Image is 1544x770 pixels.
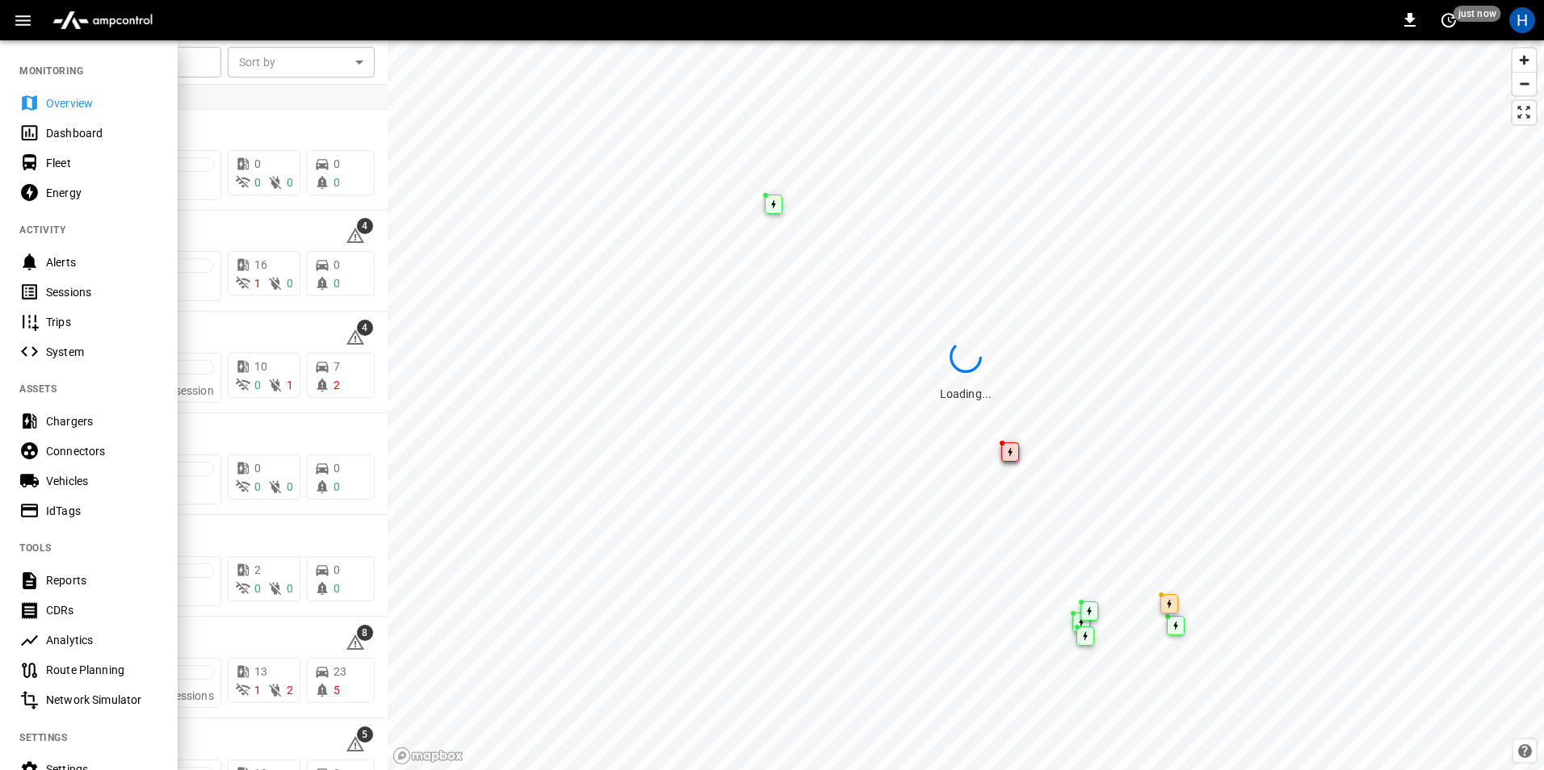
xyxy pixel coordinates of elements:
div: Reports [46,572,158,588]
div: profile-icon [1509,7,1535,33]
div: Vehicles [46,473,158,489]
img: ampcontrol.io logo [46,5,159,36]
div: CDRs [46,602,158,618]
div: Fleet [46,155,158,171]
span: just now [1454,6,1501,22]
div: Energy [46,185,158,201]
div: Overview [46,95,158,111]
button: set refresh interval [1436,7,1462,33]
div: Connectors [46,443,158,459]
div: Alerts [46,254,158,270]
div: Route Planning [46,662,158,678]
div: IdTags [46,503,158,519]
div: Trips [46,314,158,330]
div: Sessions [46,284,158,300]
div: Chargers [46,413,158,429]
div: Analytics [46,632,158,648]
div: System [46,344,158,360]
div: Network Simulator [46,692,158,708]
div: Dashboard [46,125,158,141]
